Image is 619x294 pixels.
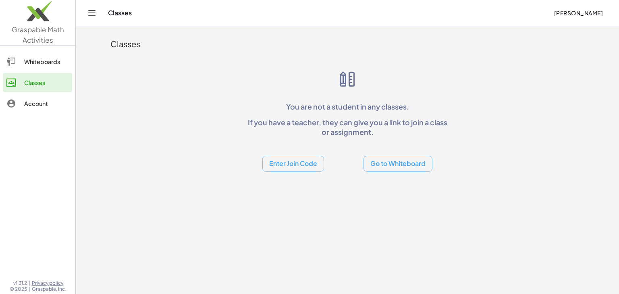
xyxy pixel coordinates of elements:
[3,73,72,92] a: Classes
[364,156,432,172] button: Go to Whiteboard
[10,286,27,292] span: © 2025
[547,6,609,20] button: [PERSON_NAME]
[244,118,451,137] p: If you have a teacher, they can give you a link to join a class or assignment.
[24,99,69,108] div: Account
[3,94,72,113] a: Account
[24,57,69,66] div: Whiteboards
[29,286,30,292] span: |
[3,52,72,71] a: Whiteboards
[110,38,584,50] div: Classes
[32,280,66,286] a: Privacy policy
[29,280,30,286] span: |
[262,156,324,172] button: Enter Join Code
[554,9,603,17] span: [PERSON_NAME]
[12,25,64,44] span: Graspable Math Activities
[24,78,69,87] div: Classes
[32,286,66,292] span: Graspable, Inc.
[85,6,98,19] button: Toggle navigation
[244,102,451,111] p: You are not a student in any classes.
[13,280,27,286] span: v1.31.2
